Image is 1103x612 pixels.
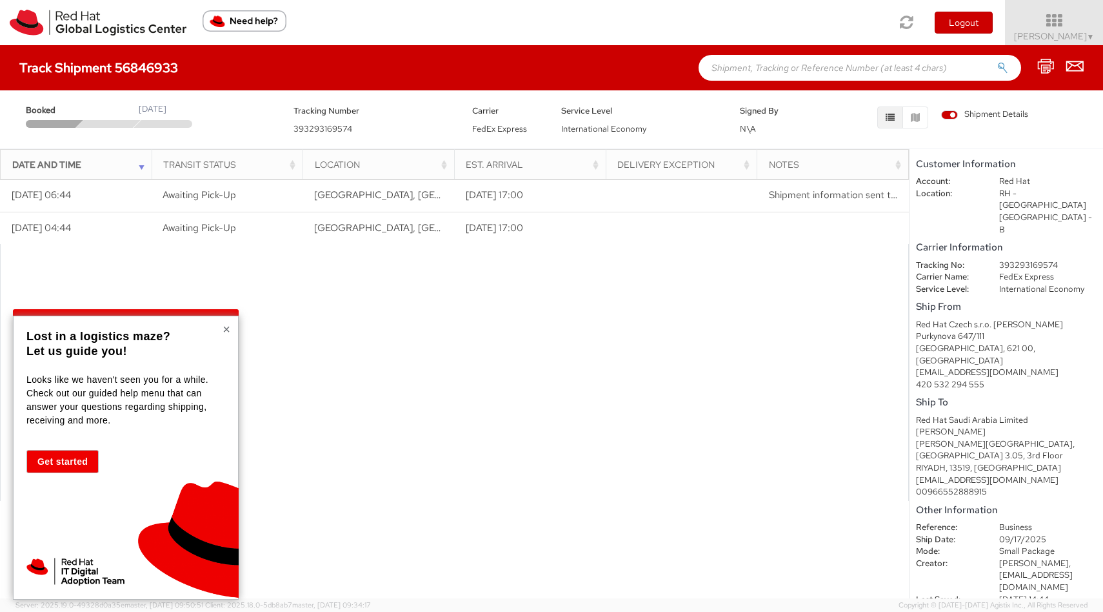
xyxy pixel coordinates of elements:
[916,486,1097,498] div: 00966552888915
[941,108,1028,123] label: Shipment Details
[314,221,517,234] span: BRNO, CZ
[26,345,127,358] strong: Let us guide you!
[1087,32,1095,42] span: ▼
[205,600,371,609] span: Client: 2025.18.0-5db8ab7
[740,123,756,134] span: N\A
[163,221,236,234] span: Awaiting Pick-Up
[916,159,1097,170] h5: Customer Information
[916,379,1097,391] div: 420 532 294 555
[906,558,989,570] dt: Creator:
[916,367,1097,379] div: [EMAIL_ADDRESS][DOMAIN_NAME]
[454,179,606,212] td: [DATE] 17:00
[26,330,170,343] strong: Lost in a logistics maze?
[941,108,1028,121] span: Shipment Details
[769,158,904,171] div: Notes
[454,212,606,244] td: [DATE] 17:00
[935,12,993,34] button: Logout
[906,522,989,534] dt: Reference:
[916,242,1097,253] h5: Carrier Information
[139,103,166,116] div: [DATE]
[999,558,1071,569] span: [PERSON_NAME],
[906,188,989,200] dt: Location:
[293,123,352,134] span: 393293169574
[906,594,989,606] dt: Last Saved:
[26,373,222,427] p: Looks like we haven't seen you for a while. Check out our guided help menu that can answer your q...
[906,283,989,296] dt: Service Level:
[1014,30,1095,42] span: [PERSON_NAME]
[916,462,1097,474] div: RIYADH, 13519, [GEOGRAPHIC_DATA]
[292,600,371,609] span: master, [DATE] 09:34:17
[223,323,230,336] button: Close
[916,474,1097,487] div: [EMAIL_ADDRESS][DOMAIN_NAME]
[906,534,989,546] dt: Ship Date:
[314,189,517,201] span: BRNO, CZ
[472,107,542,116] h5: Carrier
[19,61,178,75] h4: Track Shipment 56846933
[916,397,1097,408] h5: Ship To
[466,158,601,171] div: Est. Arrival
[906,546,989,558] dt: Mode:
[916,505,1097,516] h5: Other Information
[906,176,989,188] dt: Account:
[15,600,203,609] span: Server: 2025.19.0-49328d0a35e
[163,158,299,171] div: Transit Status
[617,158,753,171] div: Delivery Exception
[916,438,1097,462] div: [PERSON_NAME][GEOGRAPHIC_DATA], [GEOGRAPHIC_DATA] 3.05, 3rd Floor
[26,450,99,473] button: Get started
[906,260,989,272] dt: Tracking No:
[163,189,236,201] span: Awaiting Pick-Up
[916,319,1097,331] div: Red Hat Czech s.r.o. [PERSON_NAME]
[293,107,453,116] h5: Tracking Number
[769,189,926,201] span: Shipment information sent to FedEx
[906,271,989,283] dt: Carrier Name:
[561,123,646,134] span: International Economy
[916,343,1097,367] div: [GEOGRAPHIC_DATA], 621 00, [GEOGRAPHIC_DATA]
[916,301,1097,312] h5: Ship From
[26,105,81,117] span: Booked
[740,107,810,116] h5: Signed By
[203,10,286,32] button: Need help?
[699,55,1021,81] input: Shipment, Tracking or Reference Number (at least 4 chars)
[472,123,527,134] span: FedEx Express
[916,414,1097,438] div: Red Hat Saudi Arabia Limited [PERSON_NAME]
[561,107,720,116] h5: Service Level
[315,158,450,171] div: Location
[124,600,203,609] span: master, [DATE] 09:50:51
[899,600,1088,611] span: Copyright © [DATE]-[DATE] Agistix Inc., All Rights Reserved
[10,10,186,36] img: rh-logistics-00dfa346123c4ec078e1.svg
[12,158,148,171] div: Date and Time
[916,331,1097,343] div: Purkynova 647/111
